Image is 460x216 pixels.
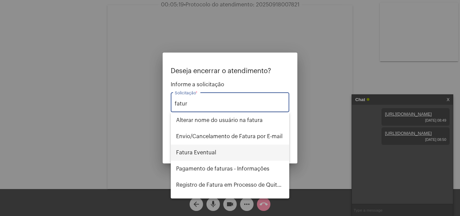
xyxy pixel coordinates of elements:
span: Registro de Fatura em Processo de Quitação [176,177,284,193]
span: Pagamento de faturas - Informações [176,161,284,177]
span: Solicitar 2a via da Fatura (Correio/[GEOGRAPHIC_DATA]/Email) [176,193,284,209]
span: Fatura Eventual [176,145,284,161]
span: Alterar nome do usuário na fatura [176,112,284,128]
p: Deseja encerrar o atendimento? [171,67,289,75]
span: Informe a solicitação [171,82,289,88]
span: Envio/Cancelamento de Fatura por E-mail [176,128,284,145]
input: Buscar solicitação [175,101,285,107]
